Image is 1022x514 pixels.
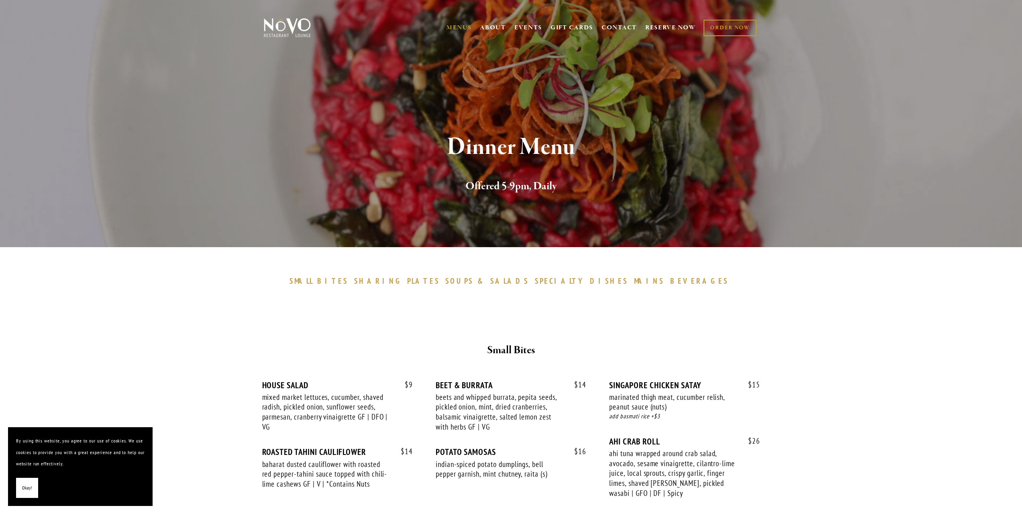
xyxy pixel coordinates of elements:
div: mixed market lettuces, cucumber, shaved radish, pickled onion, sunflower seeds, parmesan, cranber... [262,392,390,432]
h1: Dinner Menu [277,134,745,160]
div: AHI CRAB ROLL [609,436,760,446]
span: 26 [740,436,760,446]
a: MAINS [634,276,668,286]
span: PLATES [407,276,440,286]
button: Okay! [16,478,38,498]
a: EVENTS [514,24,542,32]
div: POTATO SAMOSAS [436,447,586,457]
div: baharat dusted cauliflower with roasted red pepper-tahini sauce topped with chili-lime cashews GF... [262,459,390,489]
strong: Small Bites [487,343,535,357]
a: CONTACT [602,20,637,35]
div: beets and whipped burrata, pepita seeds, pickled onion, mint, dried cranberries, balsamic vinaigr... [436,392,563,432]
section: Cookie banner [8,427,153,506]
span: $ [748,380,752,389]
span: 14 [566,380,586,389]
span: 9 [397,380,413,389]
span: SOUPS [445,276,473,286]
a: RESERVE NOW [645,20,696,35]
span: SMALL [290,276,314,286]
span: $ [574,380,578,389]
span: $ [401,446,405,456]
span: $ [748,436,752,446]
div: add basmati rice +$3 [609,412,760,421]
img: Novo Restaurant &amp; Lounge [262,18,312,38]
a: BEVERAGES [670,276,733,286]
a: GIFT CARDS [551,20,593,35]
a: SOUPS&SALADS [445,276,532,286]
div: marinated thigh meat, cucumber relish, peanut sauce (nuts) [609,392,737,412]
p: By using this website, you agree to our use of cookies. We use cookies to provide you with a grea... [16,435,145,470]
span: DISHES [590,276,628,286]
a: SHARINGPLATES [354,276,443,286]
span: SALADS [490,276,529,286]
span: & [477,276,486,286]
a: SMALLBITES [290,276,353,286]
div: HOUSE SALAD [262,380,413,390]
span: SPECIALTY [535,276,586,286]
div: ROASTED TAHINI CAULIFLOWER [262,447,413,457]
span: $ [405,380,409,389]
div: indian-spiced potato dumplings, bell pepper garnish, mint chutney, raita (s) [436,459,563,479]
span: $ [574,446,578,456]
a: MENUS [447,24,472,32]
span: 16 [566,447,586,456]
span: BITES [317,276,348,286]
div: ahi tuna wrapped around crab salad, avocado, sesame vinaigrette, cilantro-lime juice, local sprou... [609,448,737,498]
a: SPECIALTYDISHES [535,276,632,286]
div: BEET & BURRATA [436,380,586,390]
span: 15 [740,380,760,389]
span: Okay! [22,482,32,494]
span: BEVERAGES [670,276,729,286]
span: MAINS [634,276,664,286]
span: SHARING [354,276,403,286]
h2: Offered 5-9pm, Daily [277,178,745,195]
a: ABOUT [480,24,506,32]
a: ORDER NOW [704,20,756,36]
span: 14 [393,447,413,456]
div: SINGAPORE CHICKEN SATAY [609,380,760,390]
